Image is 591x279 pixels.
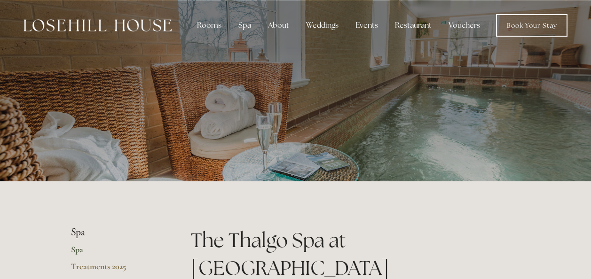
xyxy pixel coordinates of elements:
div: Spa [231,16,259,35]
li: Spa [71,226,161,239]
a: Book Your Stay [496,14,567,37]
a: Spa [71,244,161,261]
div: Rooms [189,16,229,35]
div: Weddings [299,16,346,35]
div: Events [348,16,386,35]
div: About [260,16,297,35]
a: Vouchers [441,16,488,35]
img: Losehill House [24,19,172,31]
a: Treatments 2025 [71,261,161,278]
div: Restaurant [387,16,439,35]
